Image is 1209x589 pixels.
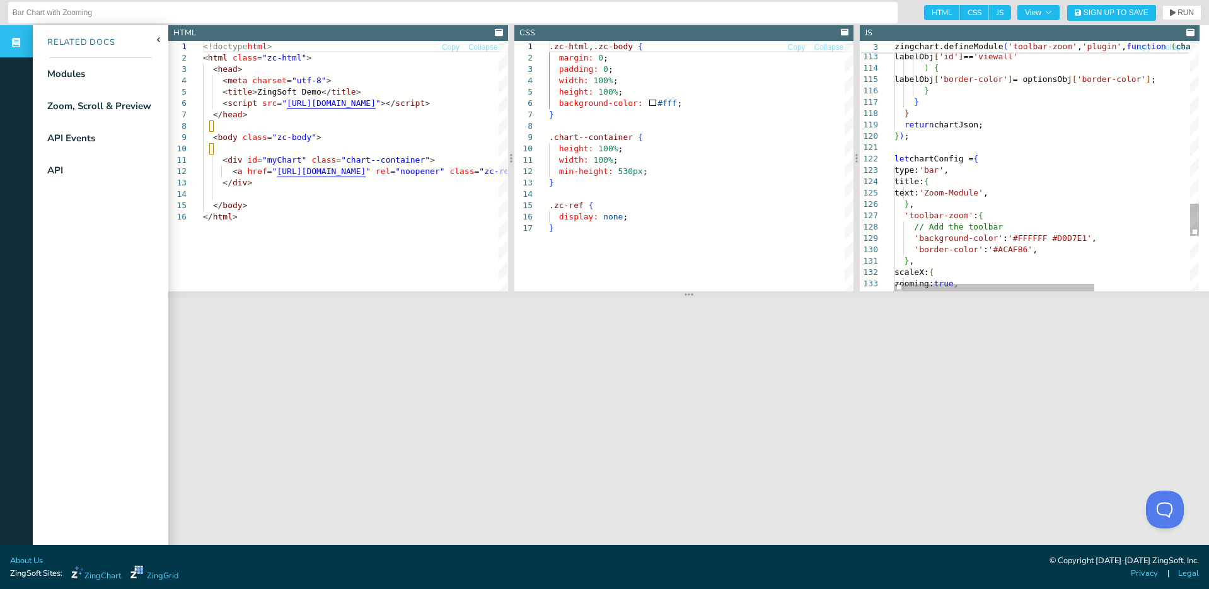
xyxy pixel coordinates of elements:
span: <!doctype [203,42,247,51]
span: ; [618,87,623,96]
span: < [223,98,228,108]
span: : [974,211,979,220]
div: Related Docs [33,37,115,49]
span: } [894,131,900,141]
span: script [228,98,257,108]
span: rel [376,166,390,176]
div: 122 [860,153,878,165]
span: 'plugin' [1082,42,1122,51]
div: 129 [860,233,878,244]
span: html [208,53,228,62]
div: 6 [514,98,533,109]
span: ; [618,144,623,153]
span: > [306,53,311,62]
div: 114 [860,62,878,74]
span: .chart--container [549,132,633,142]
span: ; [613,155,618,165]
span: < [223,87,228,96]
span: " [272,166,277,176]
span: html [213,212,233,221]
span: [ [934,52,939,61]
span: { [638,42,643,51]
div: 11 [168,155,187,166]
span: id [247,155,257,165]
button: Copy [787,42,806,54]
button: Sign Up to Save [1067,5,1156,21]
div: 4 [514,75,533,86]
span: > [267,42,272,51]
span: margin: [558,53,593,62]
div: 126 [860,199,878,210]
div: 3 [514,64,533,75]
span: 100% [593,155,613,165]
span: ) [924,63,929,73]
a: ZingGrid [130,566,178,582]
span: > [425,98,430,108]
span: chartJson; [934,120,983,129]
div: 12 [514,166,533,177]
span: zooming: [894,279,934,288]
div: 11 [514,155,533,166]
span: html [247,42,267,51]
a: ZingChart [71,566,121,582]
div: 1 [168,41,187,52]
span: ( [1004,42,1009,51]
div: 5 [168,86,187,98]
span: a [238,166,243,176]
span: src [262,98,277,108]
span: ; [608,64,613,74]
span: return [905,120,934,129]
div: 113 [860,51,878,62]
div: 4 [168,75,187,86]
iframe: Your browser does not support iframes. [168,298,1209,557]
span: none [603,212,623,221]
div: 1 [514,41,533,52]
span: , [954,279,959,288]
span: Collapse [468,44,498,51]
span: 100% [598,87,618,96]
span: JS [989,5,1011,20]
span: body [223,201,242,210]
span: > [252,87,257,96]
span: [URL][DOMAIN_NAME] [287,98,376,108]
span: href [247,166,267,176]
span: div [228,155,242,165]
div: 9 [168,132,187,143]
span: '#FFFFFF #D0D7E1' [1008,233,1092,243]
span: [ [934,74,939,84]
span: ZingSoft Sites: [10,568,62,580]
span: " [376,98,381,108]
div: HTML [173,27,196,39]
span: ZingSoft Demo [257,87,321,96]
div: API [47,163,63,178]
div: 8 [168,120,187,132]
div: 127 [860,210,878,221]
span: > [238,64,243,74]
span: > [356,87,361,96]
span: { [978,211,983,220]
button: RUN [1162,5,1201,20]
span: > [243,201,248,210]
button: View [1017,5,1060,20]
a: Legal [1178,568,1199,580]
span: scaleX: [894,267,929,277]
span: = [267,166,272,176]
span: { [924,177,929,186]
span: { [638,132,643,142]
span: , [588,42,593,51]
span: title [228,87,252,96]
span: "zc-ref" [479,166,519,176]
span: } [905,108,910,118]
div: 133 [860,278,878,289]
span: </ [321,87,332,96]
span: true [934,279,954,288]
span: { [974,154,979,163]
span: '#ACAFB6' [988,245,1033,254]
span: 'bar' [919,165,944,175]
span: = [257,155,262,165]
span: 100% [593,76,613,85]
div: checkbox-group [924,5,1011,20]
div: API Events [47,131,95,146]
span: < [213,64,218,74]
span: 'Zoom-Module' [919,188,983,197]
